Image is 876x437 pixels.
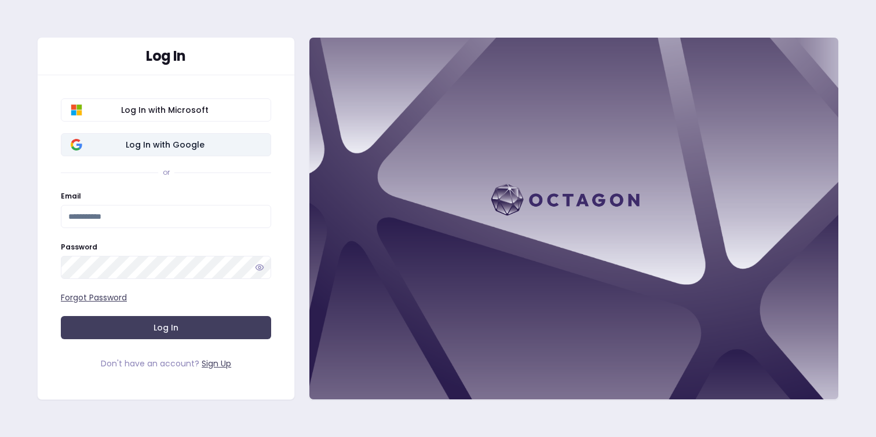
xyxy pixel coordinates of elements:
button: Log In with Microsoft [61,98,271,122]
label: Password [61,242,97,252]
div: Log In [61,49,271,63]
a: Forgot Password [61,292,127,303]
div: Don't have an account? [61,358,271,369]
span: Log In with Microsoft [68,104,261,116]
button: Log In with Google [61,133,271,156]
span: Log In with Google [68,139,261,150]
a: Sign Up [202,358,231,369]
button: Log In [61,316,271,339]
div: or [163,168,170,177]
span: Log In [154,322,178,333]
label: Email [61,191,81,201]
